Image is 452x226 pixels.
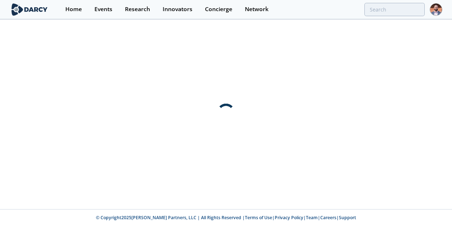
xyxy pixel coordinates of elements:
[320,215,336,221] a: Careers
[275,215,303,221] a: Privacy Policy
[10,3,49,16] img: logo-wide.svg
[125,6,150,12] div: Research
[430,3,442,16] img: Profile
[65,6,82,12] div: Home
[339,215,356,221] a: Support
[364,3,425,16] input: Advanced Search
[205,6,232,12] div: Concierge
[94,6,112,12] div: Events
[245,215,272,221] a: Terms of Use
[245,6,269,12] div: Network
[306,215,318,221] a: Team
[163,6,192,12] div: Innovators
[52,215,400,221] p: © Copyright 2025 [PERSON_NAME] Partners, LLC | All Rights Reserved | | | | |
